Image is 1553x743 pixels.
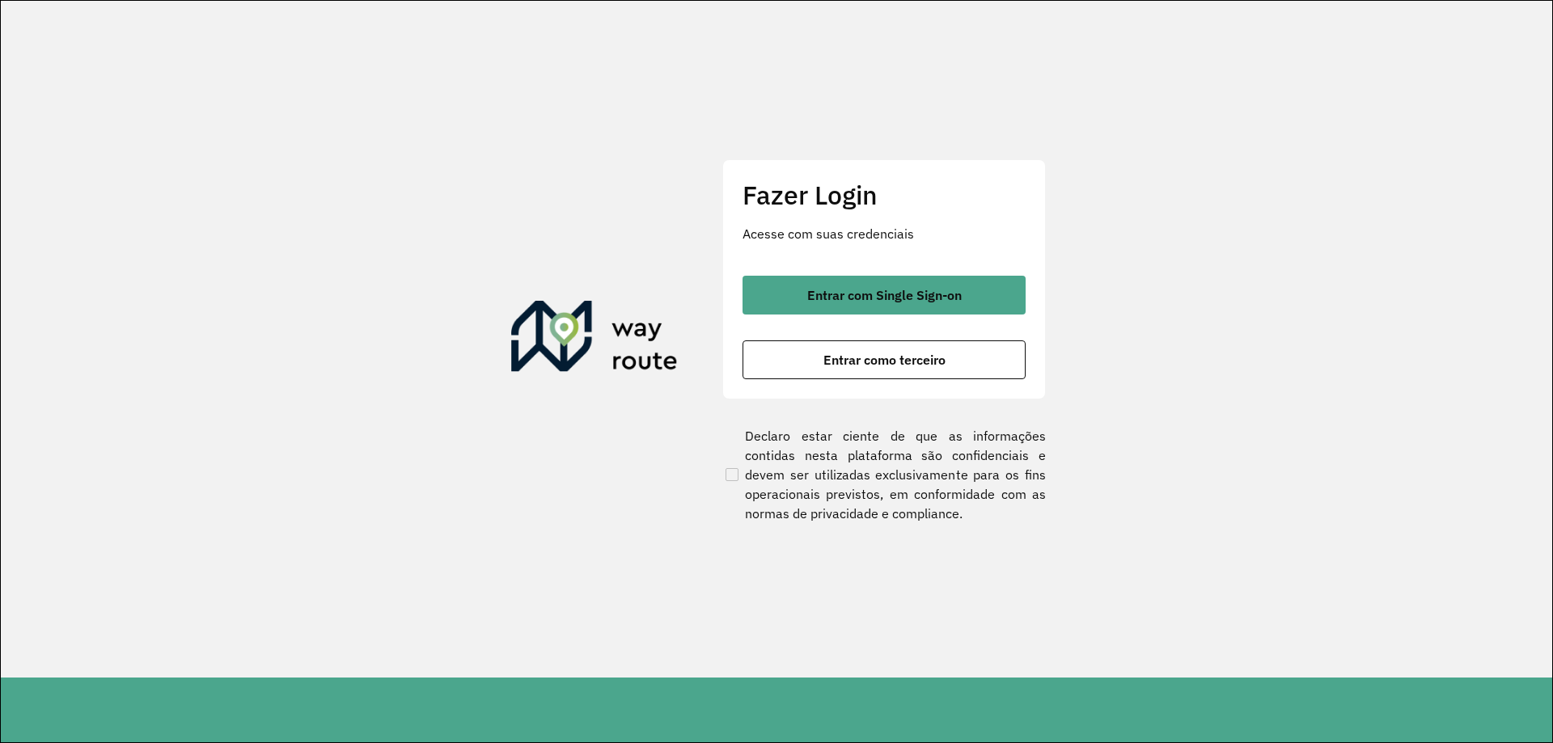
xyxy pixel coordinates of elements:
button: button [743,340,1026,379]
label: Declaro estar ciente de que as informações contidas nesta plataforma são confidenciais e devem se... [722,426,1046,523]
span: Entrar como terceiro [823,353,946,366]
span: Entrar com Single Sign-on [807,289,962,302]
button: button [743,276,1026,315]
h2: Fazer Login [743,179,1026,210]
p: Acesse com suas credenciais [743,224,1026,243]
img: Roteirizador AmbevTech [511,301,678,378]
